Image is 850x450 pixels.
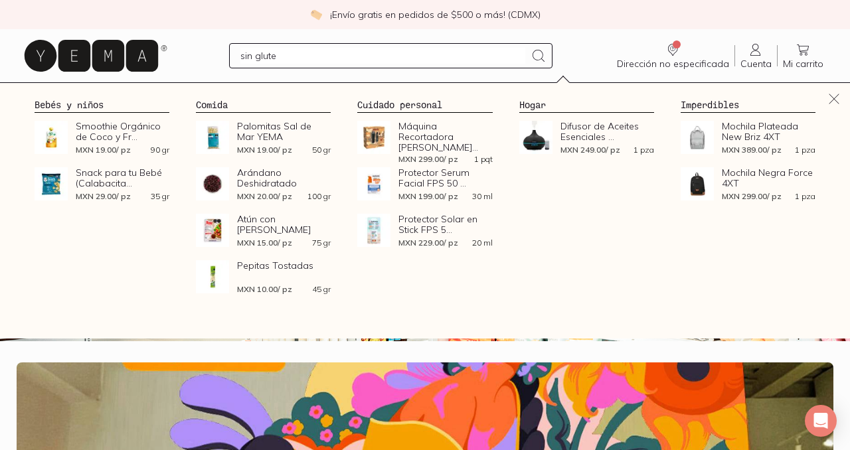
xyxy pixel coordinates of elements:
a: Imperdibles [681,99,739,110]
a: Mochila Negra Force 4XTMochila Negra Force 4XTMXN 299.00/ pz1 pza [681,167,815,200]
a: pasillo-todos-link [50,82,135,109]
span: MXN 15.00 / pz [237,239,292,247]
span: MXN 249.00 / pz [560,146,620,154]
a: Hogar [519,99,546,110]
a: Atún con Aderezo VinagretaAtún con [PERSON_NAME]MXN 15.00/ pz75 gr [196,214,331,247]
span: Cuenta [740,58,772,70]
span: MXN 19.00 / pz [237,146,292,154]
span: Atún con [PERSON_NAME] [237,214,331,235]
p: ¡Envío gratis en pedidos de $500 o más! (CDMX) [330,8,541,21]
span: Snack para tu Bebé (Calabacita... [76,167,169,188]
a: Los estrenos ✨ [448,82,552,109]
span: MXN 29.00 / pz [76,192,131,200]
span: MXN 229.00 / pz [398,239,458,247]
a: Pepitas TostadasPepitas TostadasMXN 10.00/ pz45 gr [196,260,331,293]
span: MXN 199.00 / pz [398,192,458,200]
a: Comida [196,99,228,110]
img: Mochila Plateada New Briz 4XT [681,121,714,154]
span: MXN 10.00 / pz [237,285,292,293]
a: Cuidado personal [357,99,442,110]
img: Mochila Negra Force 4XT [681,167,714,200]
img: Pepitas Tostadas [196,260,229,293]
span: 30 ml [472,192,493,200]
span: 75 gr [312,239,331,247]
span: Mochila Plateada New Briz 4XT [722,121,815,142]
a: Cuenta [735,42,777,70]
span: MXN 299.00 / pz [722,192,782,200]
img: check [310,9,322,21]
span: Difusor de Aceites Esenciales ... [560,121,654,142]
span: MXN 299.00 / pz [398,155,458,163]
span: 1 pza [795,192,815,200]
img: Palomitas Sal de Mar YEMA [196,121,229,154]
a: Protector Solar en Stick FPS 50Protector Solar en Stick FPS 5...MXN 229.00/ pz20 ml [357,214,492,247]
a: Smoothie Orgánico de Coco y FrutasSmoothie Orgánico de Coco y Fr...MXN 19.00/ pz90 gr [35,121,169,154]
span: MXN 20.00 / pz [237,192,292,200]
img: Difusor de Aceites Esenciales y Humidificador [519,121,552,154]
span: Arándano Deshidratado [237,167,331,188]
span: Dirección no especificada [617,58,729,70]
span: MXN 389.00 / pz [722,146,782,154]
span: 1 pqt [474,155,493,163]
span: 20 ml [472,239,493,247]
span: Palomitas Sal de Mar YEMA [237,121,331,142]
span: 35 gr [151,192,169,200]
a: Difusor de Aceites Esenciales y HumidificadorDifusor de Aceites Esenciales ...MXN 249.00/ pz1 pza [519,121,654,154]
span: 50 gr [312,146,331,154]
span: Mi carrito [783,58,823,70]
span: MXN 19.00 / pz [76,146,131,154]
span: Protector Solar en Stick FPS 5... [398,214,492,235]
span: Pepitas Tostadas [237,260,331,271]
a: Los Imperdibles ⚡️ [296,82,421,109]
img: Atún con Aderezo Vinagreta [196,214,229,247]
a: Sucursales 📍 [178,82,270,109]
a: Protector Serum Facial FPS 50 + Ácido HialurónicoProtector Serum Facial FPS 50 ...MXN 199.00/ pz3... [357,167,492,200]
span: Mochila Negra Force 4XT [722,167,815,188]
span: Protector Serum Facial FPS 50 ... [398,167,492,188]
input: Busca los mejores productos [240,48,525,64]
a: Palomitas Sal de Mar YEMAPalomitas Sal de Mar YEMAMXN 19.00/ pz50 gr [196,121,331,154]
div: Open Intercom Messenger [805,405,837,437]
span: 90 gr [151,146,169,154]
span: Smoothie Orgánico de Coco y Fr... [76,121,169,142]
a: Snack para tu Bebé (Calabacita)Snack para tu Bebé (Calabacita...MXN 29.00/ pz35 gr [35,167,169,200]
span: 1 pza [634,146,654,154]
img: Protector Solar en Stick FPS 50 [357,214,390,247]
img: Snack para tu Bebé (Calabacita) [35,167,68,200]
span: 1 pza [795,146,815,154]
img: Smoothie Orgánico de Coco y Frutas [35,121,68,154]
span: 45 gr [312,285,331,293]
img: Protector Serum Facial FPS 50 + Ácido Hialurónico [357,167,390,200]
a: Arándano DeshidratadoArándano DeshidratadoMXN 20.00/ pz100 gr [196,167,331,200]
a: Dirección no especificada [612,42,734,70]
a: Mochila Plateada New Briz 4XTMochila Plateada New Briz 4XTMXN 389.00/ pz1 pza [681,121,815,154]
a: Mi carrito [778,42,829,70]
a: Máquina Recortadora de Cabello y BarbaMáquina Recortadora [PERSON_NAME]...MXN 299.00/ pz1 pqt [357,121,492,154]
span: Máquina Recortadora [PERSON_NAME]... [398,121,492,153]
img: Máquina Recortadora de Cabello y Barba [357,121,390,154]
a: Bebés y niños [35,99,104,110]
img: Arándano Deshidratado [196,167,229,200]
span: 100 gr [307,192,331,200]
